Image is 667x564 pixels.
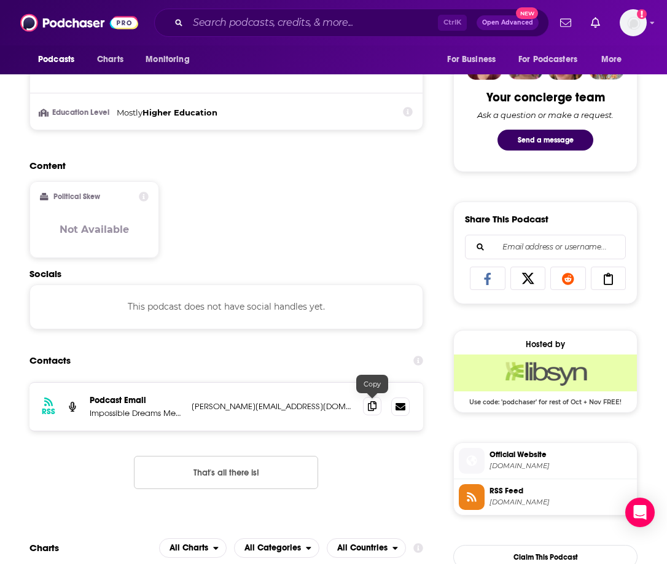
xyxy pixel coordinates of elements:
[38,51,74,68] span: Podcasts
[29,542,59,554] h2: Charts
[459,448,632,474] a: Official Website[DOMAIN_NAME]
[192,401,353,412] p: [PERSON_NAME][EMAIL_ADDRESS][DOMAIN_NAME]
[601,51,622,68] span: More
[518,51,577,68] span: For Podcasters
[97,51,123,68] span: Charts
[447,51,496,68] span: For Business
[117,108,142,117] span: Mostly
[550,267,586,290] a: Share on Reddit
[593,48,638,71] button: open menu
[134,456,318,489] button: Nothing here.
[53,192,100,201] h2: Political Skew
[620,9,647,36] button: Show profile menu
[477,110,614,120] div: Ask a question or make a request.
[497,130,593,151] button: Send a message
[137,48,205,71] button: open menu
[90,395,182,405] p: Podcast Email
[620,9,647,36] img: User Profile
[510,48,595,71] button: open menu
[234,538,319,558] button: open menu
[29,160,413,171] h2: Content
[454,391,637,406] span: Use code: 'podchaser' for rest of Oct + Nov FREE!
[490,485,632,496] span: RSS Feed
[586,12,605,33] a: Show notifications dropdown
[555,12,576,33] a: Show notifications dropdown
[29,349,71,372] h2: Contacts
[490,461,632,471] span: sites.libsyn.com
[454,339,637,350] div: Hosted by
[60,224,129,235] h3: Not Available
[591,267,626,290] a: Copy Link
[516,7,538,19] span: New
[438,15,467,31] span: Ctrl K
[154,9,549,37] div: Search podcasts, credits, & more...
[490,498,632,507] span: feeds.libsyn.com
[477,15,539,30] button: Open AdvancedNew
[356,375,388,393] div: Copy
[510,267,546,290] a: Share on X/Twitter
[482,20,533,26] span: Open Advanced
[337,544,388,552] span: All Countries
[90,408,182,418] p: Impossible Dreams Media
[159,538,227,558] h2: Platforms
[490,449,632,460] span: Official Website
[170,544,208,552] span: All Charts
[159,538,227,558] button: open menu
[327,538,406,558] h2: Countries
[465,235,626,259] div: Search followers
[142,108,217,117] span: Higher Education
[625,498,655,527] div: Open Intercom Messenger
[475,235,615,259] input: Email address or username...
[234,538,319,558] h2: Categories
[465,213,548,225] h3: Share This Podcast
[29,268,423,280] h2: Socials
[459,484,632,510] a: RSS Feed[DOMAIN_NAME]
[637,9,647,19] svg: Add a profile image
[454,354,637,391] img: Libsyn Deal: Use code: 'podchaser' for rest of Oct + Nov FREE!
[244,544,301,552] span: All Categories
[327,538,406,558] button: open menu
[42,407,55,417] h3: RSS
[146,51,189,68] span: Monitoring
[20,11,138,34] img: Podchaser - Follow, Share and Rate Podcasts
[89,48,131,71] a: Charts
[620,9,647,36] span: Logged in as Ashley_Beenen
[486,90,605,105] div: Your concierge team
[29,48,90,71] button: open menu
[470,267,505,290] a: Share on Facebook
[29,284,423,329] div: This podcast does not have social handles yet.
[454,354,637,405] a: Libsyn Deal: Use code: 'podchaser' for rest of Oct + Nov FREE!
[439,48,511,71] button: open menu
[40,109,112,117] h3: Education Level
[188,13,438,33] input: Search podcasts, credits, & more...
